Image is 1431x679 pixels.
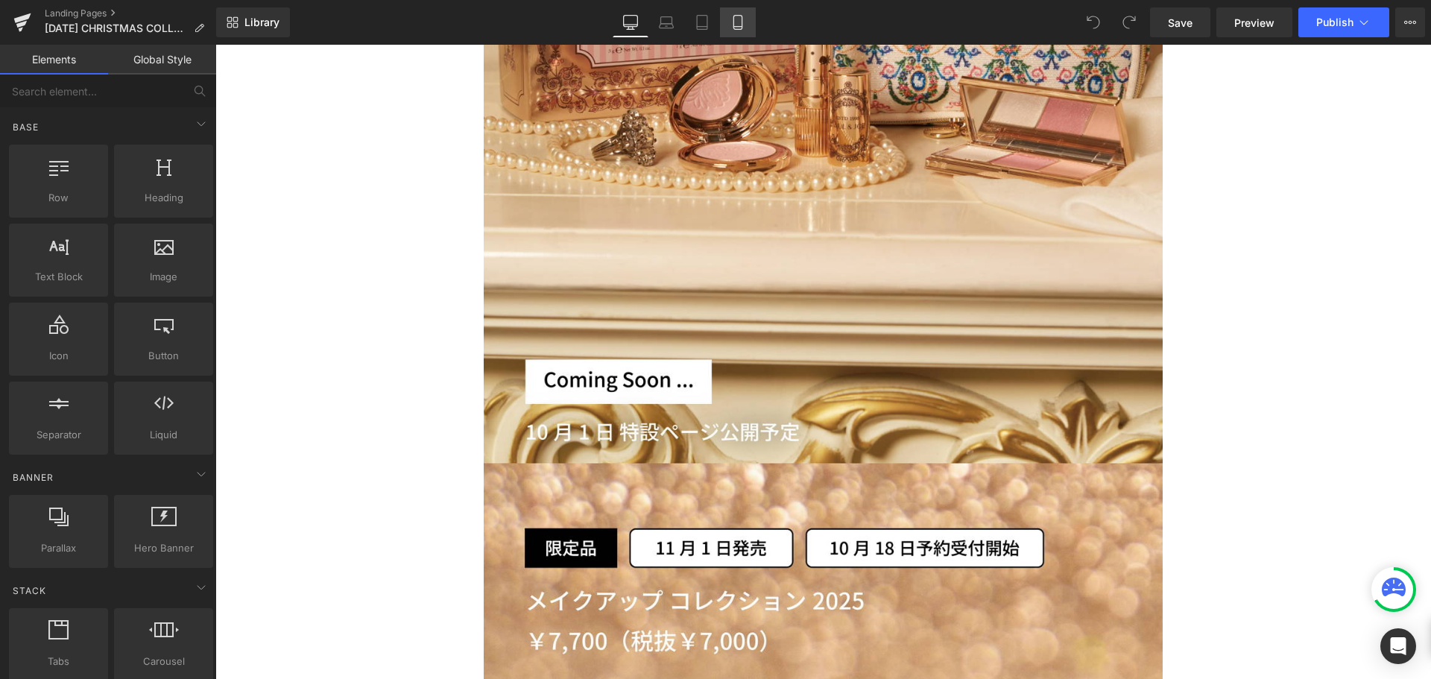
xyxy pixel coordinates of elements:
span: Banner [11,470,55,484]
button: More [1395,7,1425,37]
span: Parallax [13,540,104,556]
span: Stack [11,584,48,598]
span: Button [119,348,209,364]
span: Text Block [13,269,104,285]
span: Preview [1234,15,1274,31]
a: New Library [216,7,290,37]
a: Laptop [648,7,684,37]
span: Carousel [119,654,209,669]
span: Save [1168,15,1192,31]
span: Separator [13,427,104,443]
span: Publish [1316,16,1353,28]
span: Icon [13,348,104,364]
span: Heading [119,190,209,206]
button: Redo [1114,7,1144,37]
a: Preview [1216,7,1292,37]
span: Hero Banner [119,540,209,556]
a: Landing Pages [45,7,216,19]
a: Tablet [684,7,720,37]
a: Desktop [613,7,648,37]
a: Global Style [108,45,216,75]
span: Image [119,269,209,285]
span: [DATE] CHRISTMAS COLLECTION一覧 [45,22,188,34]
span: Tabs [13,654,104,669]
span: Liquid [119,427,209,443]
span: Library [244,16,279,29]
span: Row [13,190,104,206]
a: Mobile [720,7,756,37]
button: Undo [1078,7,1108,37]
div: Open Intercom Messenger [1380,628,1416,664]
span: Base [11,120,40,134]
button: Publish [1298,7,1389,37]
